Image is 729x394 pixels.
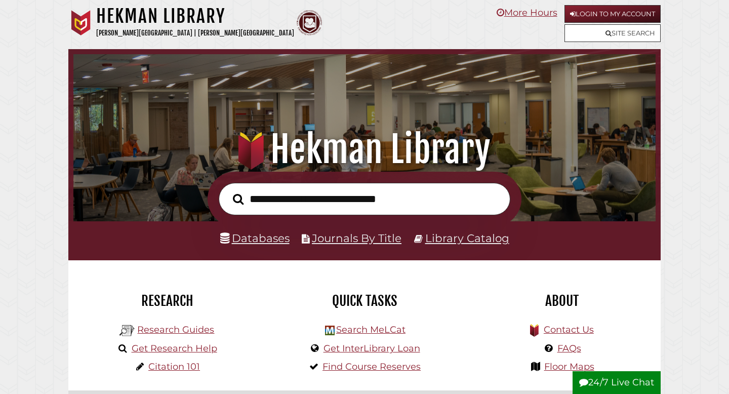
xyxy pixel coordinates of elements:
a: Get InterLibrary Loan [323,343,420,354]
h2: About [471,292,653,309]
a: Find Course Reserves [322,361,421,372]
p: [PERSON_NAME][GEOGRAPHIC_DATA] | [PERSON_NAME][GEOGRAPHIC_DATA] [96,27,294,39]
img: Hekman Library Logo [119,323,135,338]
button: Search [228,191,249,208]
a: Login to My Account [564,5,661,23]
h2: Quick Tasks [273,292,456,309]
a: FAQs [557,343,581,354]
a: Library Catalog [425,231,509,245]
a: Citation 101 [148,361,200,372]
h1: Hekman Library [96,5,294,27]
img: Hekman Library Logo [325,326,335,335]
a: Databases [220,231,290,245]
a: Site Search [564,24,661,42]
i: Search [233,193,244,205]
a: Journals By Title [312,231,401,245]
a: Get Research Help [132,343,217,354]
a: Search MeLCat [336,324,406,335]
a: Research Guides [137,324,214,335]
h2: Research [76,292,258,309]
img: Calvin University [68,10,94,35]
h1: Hekman Library [85,127,645,172]
a: More Hours [497,7,557,18]
a: Contact Us [544,324,594,335]
img: Calvin Theological Seminary [297,10,322,35]
a: Floor Maps [544,361,594,372]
